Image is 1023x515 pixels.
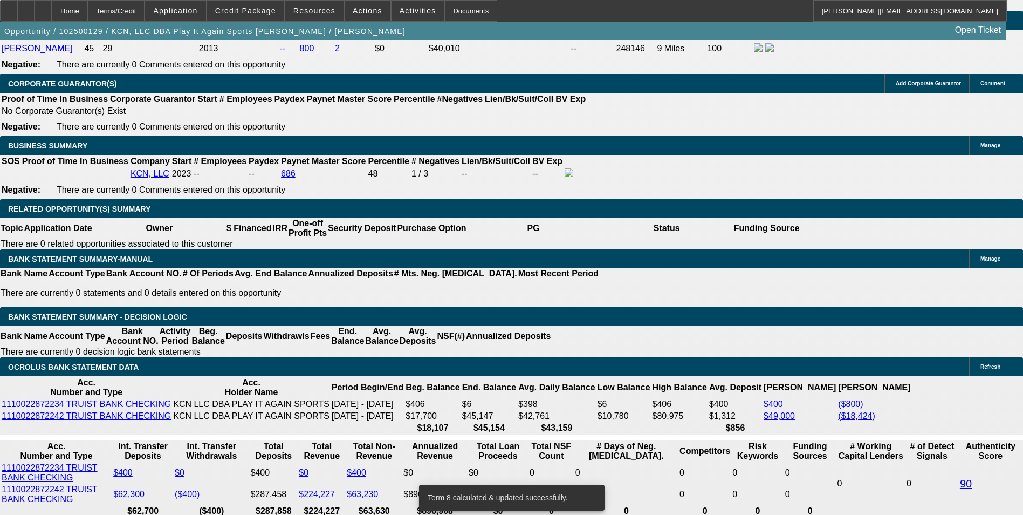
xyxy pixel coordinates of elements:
th: NSF(#) [436,326,465,347]
a: $400 [113,468,133,477]
th: Owner [93,218,226,239]
span: Credit Package [215,6,276,15]
span: CORPORATE GUARANTOR(S) [8,79,117,88]
th: Beg. Balance [191,326,225,347]
th: Activity Period [159,326,191,347]
b: # Employees [194,157,246,166]
a: [PERSON_NAME] [2,44,73,53]
th: Purchase Option [396,218,466,239]
td: $406 [652,399,708,410]
th: Fees [310,326,331,347]
span: Application [153,6,197,15]
b: Start [172,157,191,166]
td: $6 [462,399,517,410]
td: $0 [374,43,427,55]
td: -- [461,168,531,180]
b: Percentile [368,157,409,166]
td: 0 [785,484,836,505]
th: Annualized Revenue [403,441,467,462]
b: Negative: [2,122,40,131]
th: [PERSON_NAME] [763,377,836,398]
div: Term 8 calculated & updated successfully. [419,485,600,511]
td: 0 [732,484,783,505]
th: Proof of Time In Business [1,94,108,105]
td: $400 [250,463,297,483]
th: Most Recent Period [518,268,599,279]
td: 29 [102,43,197,55]
th: End. Balance [331,326,365,347]
th: Competitors [679,441,731,462]
a: ($18,424) [838,411,875,421]
span: Opportunity / 102500129 / KCN, LLC DBA Play It Again Sports [PERSON_NAME] / [PERSON_NAME] [4,27,406,36]
span: RELATED OPPORTUNITY(S) SUMMARY [8,205,150,213]
b: BV Exp [532,157,562,166]
th: Total Deposits [250,441,297,462]
img: facebook-icon.png [565,168,573,177]
td: 0 [732,463,783,483]
button: Credit Package [207,1,284,21]
a: ($800) [838,399,863,409]
th: Avg. Daily Balance [518,377,596,398]
div: $0 [403,468,466,478]
button: Actions [345,1,390,21]
th: Authenticity Score [959,441,1022,462]
td: $287,458 [250,484,297,505]
th: # Mts. Neg. [MEDICAL_DATA]. [394,268,518,279]
b: Start [197,94,217,104]
button: Application [145,1,205,21]
th: [PERSON_NAME] [837,377,911,398]
th: Withdrawls [263,326,310,347]
div: 48 [368,169,409,179]
a: $49,000 [764,411,795,421]
td: 0 [575,484,678,505]
b: Lien/Bk/Suit/Coll [485,94,553,104]
span: Refresh [980,364,1000,370]
b: Negative: [2,185,40,194]
th: Total Revenue [298,441,345,462]
td: 0 [679,484,731,505]
b: Paynet Master Score [281,157,366,166]
td: $45,147 [462,411,517,422]
b: Paydex [249,157,279,166]
th: PG [466,218,600,239]
b: Company [131,157,170,166]
th: Avg. Deposit [709,377,762,398]
th: Acc. Number and Type [1,377,171,398]
span: Resources [293,6,335,15]
span: Activities [400,6,436,15]
span: Manage [980,143,1000,148]
th: Avg. Balance [365,326,399,347]
td: [DATE] - [DATE] [331,411,404,422]
th: Account Type [48,326,106,347]
a: $62,300 [113,490,145,499]
td: -- [570,43,614,55]
td: 45 [84,43,101,55]
a: KCN, LLC [131,169,169,178]
span: OCROLUS BANK STATEMENT DATA [8,363,139,371]
a: $224,227 [299,490,335,499]
th: Annualized Deposits [307,268,393,279]
span: There are currently 0 Comments entered on this opportunity [57,185,285,194]
a: $400 [764,399,783,409]
td: KCN LLC DBA PLAY IT AGAIN SPORTS [173,399,330,410]
th: Funding Source [733,218,800,239]
a: ($400) [175,490,200,499]
b: Corporate Guarantor [110,94,195,104]
span: Actions [353,6,382,15]
td: -- [532,168,563,180]
a: 2 [335,44,340,53]
th: Annualized Deposits [465,326,551,347]
td: $6 [597,399,651,410]
th: # Working Capital Lenders [837,441,905,462]
span: There are currently 0 Comments entered on this opportunity [57,122,285,131]
td: $400 [709,399,762,410]
th: Total Loan Proceeds [468,441,528,462]
th: One-off Profit Pts [288,218,327,239]
span: Add Corporate Guarantor [896,80,961,86]
b: Negative: [2,60,40,69]
th: Total Non-Revenue [346,441,402,462]
td: 0 [575,463,678,483]
td: $1,312 [709,411,762,422]
td: 2023 [171,168,192,180]
a: -- [280,44,286,53]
